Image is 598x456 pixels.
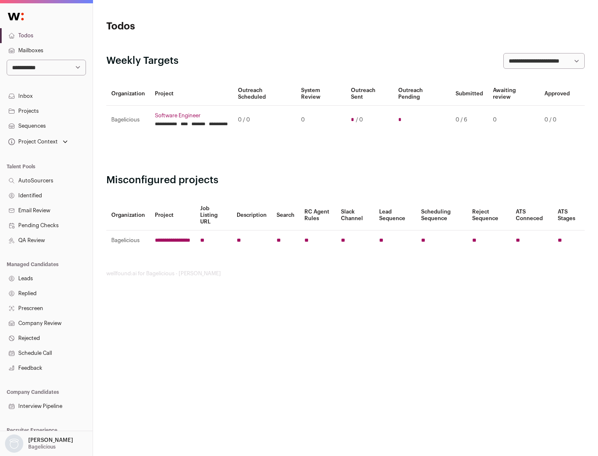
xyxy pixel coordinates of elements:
th: Reject Sequence [467,200,511,230]
button: Open dropdown [3,434,75,453]
span: / 0 [356,116,363,123]
button: Open dropdown [7,136,69,148]
td: Bagelicious [106,230,150,251]
img: nopic.png [5,434,23,453]
p: Bagelicious [28,444,56,450]
div: Project Context [7,138,58,145]
th: RC Agent Rules [299,200,336,230]
td: 0 [488,106,539,134]
th: Search [272,200,299,230]
th: Scheduling Sequence [416,200,467,230]
footer: wellfound:ai for Bagelicious - [PERSON_NAME] [106,270,585,277]
td: Bagelicious [106,106,150,134]
th: Organization [106,82,150,106]
th: System Review [296,82,346,106]
td: 0 [296,106,346,134]
th: Submitted [451,82,488,106]
th: Project [150,82,233,106]
h1: Todos [106,20,266,33]
th: ATS Conneced [511,200,552,230]
h2: Weekly Targets [106,54,179,68]
td: 0 / 0 [539,106,575,134]
th: Outreach Sent [346,82,394,106]
th: Outreach Pending [393,82,450,106]
th: Lead Sequence [374,200,416,230]
td: 0 / 6 [451,106,488,134]
th: Outreach Scheduled [233,82,296,106]
th: Project [150,200,195,230]
th: Job Listing URL [195,200,232,230]
th: ATS Stages [553,200,585,230]
p: [PERSON_NAME] [28,437,73,444]
th: Slack Channel [336,200,374,230]
th: Approved [539,82,575,106]
th: Awaiting review [488,82,539,106]
h2: Misconfigured projects [106,174,585,187]
td: 0 / 0 [233,106,296,134]
img: Wellfound [3,8,28,25]
th: Organization [106,200,150,230]
th: Description [232,200,272,230]
a: Software Engineer [155,112,228,119]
